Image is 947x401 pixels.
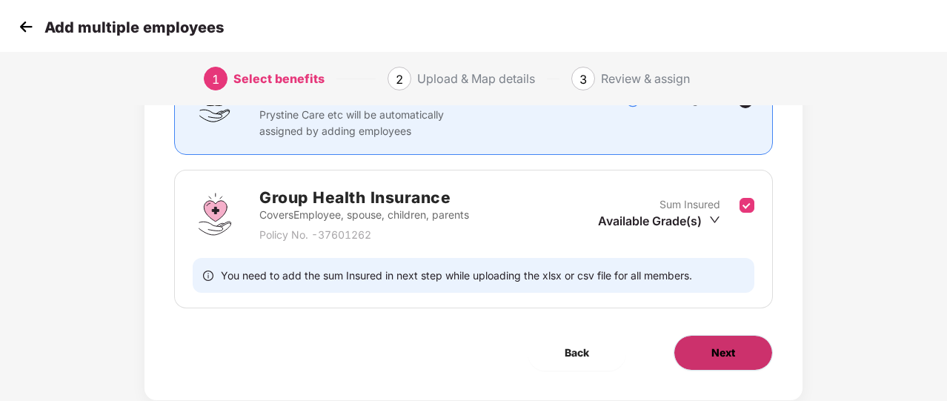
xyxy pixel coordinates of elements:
[212,72,219,87] span: 1
[711,345,735,361] span: Next
[396,72,403,87] span: 2
[709,214,720,225] span: down
[528,335,626,371] button: Back
[221,268,692,282] span: You need to add the sum Insured in next step while uploading the xlsx or csv file for all members.
[674,335,773,371] button: Next
[259,185,469,210] h2: Group Health Insurance
[579,72,587,87] span: 3
[44,19,224,36] p: Add multiple employees
[15,16,37,38] img: svg+xml;base64,PHN2ZyB4bWxucz0iaHR0cDovL3d3dy53My5vcmcvMjAwMC9zdmciIHdpZHRoPSIzMCIgaGVpZ2h0PSIzMC...
[598,213,720,229] div: Available Grade(s)
[601,67,690,90] div: Review & assign
[193,192,237,236] img: svg+xml;base64,PHN2ZyBpZD0iR3JvdXBfSGVhbHRoX0luc3VyYW5jZSIgZGF0YS1uYW1lPSJHcm91cCBIZWFsdGggSW5zdX...
[203,268,213,282] span: info-circle
[659,196,720,213] p: Sum Insured
[259,227,469,243] p: Policy No. - 37601262
[233,67,325,90] div: Select benefits
[259,90,479,139] p: Clove Dental, Pharmeasy, Nua Women, Prystine Care etc will be automatically assigned by adding em...
[565,345,589,361] span: Back
[259,207,469,223] p: Covers Employee, spouse, children, parents
[417,67,535,90] div: Upload & Map details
